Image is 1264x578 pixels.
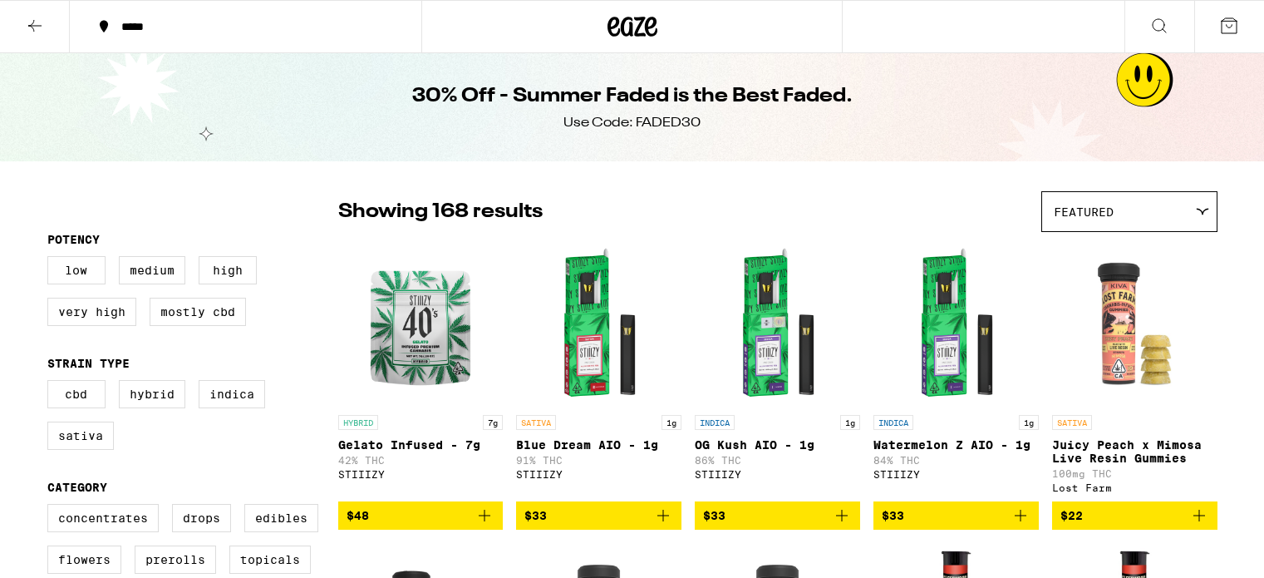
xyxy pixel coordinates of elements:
[1052,501,1217,530] button: Add to bag
[516,455,681,466] p: 91% THC
[873,240,1039,407] img: STIIIZY - Watermelon Z AIO - 1g
[873,240,1039,501] a: Open page for Watermelon Z AIO - 1g from STIIIZY
[47,298,136,326] label: Very High
[873,501,1039,530] button: Add to bag
[1052,468,1217,479] p: 100mg THC
[229,546,311,574] label: Topicals
[516,240,681,501] a: Open page for Blue Dream AIO - 1g from STIIIZY
[47,422,114,450] label: Sativa
[703,509,725,522] span: $33
[873,455,1039,466] p: 84% THC
[873,469,1039,480] div: STIIIZY
[338,438,504,452] p: Gelato Infused - 7g
[47,233,100,246] legend: Potency
[172,504,231,532] label: Drops
[1019,415,1039,430] p: 1g
[47,546,121,574] label: Flowers
[695,415,735,430] p: INDICA
[1054,205,1114,219] span: Featured
[47,357,130,370] legend: Strain Type
[244,504,318,532] label: Edibles
[524,509,547,522] span: $33
[150,298,246,326] label: Mostly CBD
[347,509,369,522] span: $48
[516,240,681,407] img: STIIIZY - Blue Dream AIO - 1g
[199,256,257,284] label: High
[338,455,504,466] p: 42% THC
[47,481,107,494] legend: Category
[338,469,504,480] div: STIIIZY
[840,415,860,430] p: 1g
[47,256,106,284] label: Low
[119,380,185,408] label: Hybrid
[338,240,504,407] img: STIIIZY - Gelato Infused - 7g
[412,82,853,111] h1: 30% Off - Summer Faded is the Best Faded.
[1052,240,1217,407] img: Lost Farm - Juicy Peach x Mimosa Live Resin Gummies
[516,469,681,480] div: STIIIZY
[563,114,701,132] div: Use Code: FADED30
[483,415,503,430] p: 7g
[135,546,216,574] label: Prerolls
[338,415,378,430] p: HYBRID
[882,509,904,522] span: $33
[695,438,860,452] p: OG Kush AIO - 1g
[1052,482,1217,493] div: Lost Farm
[1052,240,1217,501] a: Open page for Juicy Peach x Mimosa Live Resin Gummies from Lost Farm
[873,438,1039,452] p: Watermelon Z AIO - 1g
[1052,415,1092,430] p: SATIVA
[516,438,681,452] p: Blue Dream AIO - 1g
[199,380,265,408] label: Indica
[695,240,860,407] img: STIIIZY - OG Kush AIO - 1g
[47,380,106,408] label: CBD
[695,240,860,501] a: Open page for OG Kush AIO - 1g from STIIIZY
[873,415,913,430] p: INDICA
[516,501,681,530] button: Add to bag
[662,415,681,430] p: 1g
[338,198,543,226] p: Showing 168 results
[1052,438,1217,465] p: Juicy Peach x Mimosa Live Resin Gummies
[338,501,504,530] button: Add to bag
[695,501,860,530] button: Add to bag
[338,240,504,501] a: Open page for Gelato Infused - 7g from STIIIZY
[119,256,185,284] label: Medium
[695,469,860,480] div: STIIIZY
[1060,509,1083,522] span: $22
[516,415,556,430] p: SATIVA
[47,504,159,532] label: Concentrates
[695,455,860,466] p: 86% THC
